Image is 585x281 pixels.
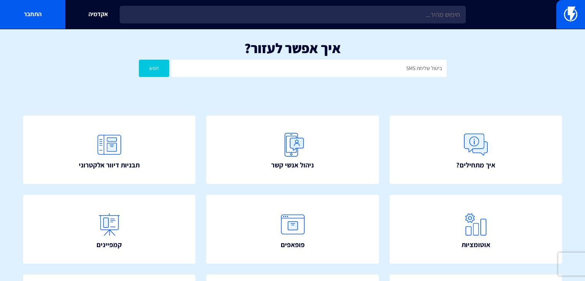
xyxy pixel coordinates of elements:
a: פופאפים [206,195,378,264]
h1: איך אפשר לעזור? [12,40,573,56]
a: קמפיינים [23,195,195,264]
span: תבניות דיוור אלקטרוני [79,160,140,170]
a: תבניות דיוור אלקטרוני [23,115,195,184]
a: איך מתחילים? [390,115,562,184]
a: אוטומציות [390,195,562,264]
span: אוטומציות [461,240,490,250]
a: ניהול אנשי קשר [206,115,378,184]
span: ניהול אנשי קשר [271,160,314,170]
input: חיפוש מהיר... [120,6,466,23]
span: פופאפים [281,240,305,250]
input: חיפוש [171,60,446,77]
span: איך מתחילים? [456,160,495,170]
button: חפש [139,60,170,77]
span: קמפיינים [97,240,122,250]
